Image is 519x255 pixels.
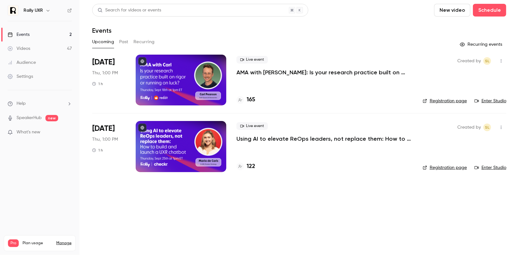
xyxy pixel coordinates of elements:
[92,121,126,172] div: Sep 25 Thu, 1:00 PM (America/Toronto)
[17,129,40,136] span: What's new
[8,5,18,16] img: Rally UXR
[92,57,115,67] span: [DATE]
[8,239,19,247] span: Pro
[92,27,112,34] h1: Events
[247,162,255,171] h4: 122
[45,115,58,121] span: new
[457,57,481,65] span: Created by
[119,37,128,47] button: Past
[247,96,255,104] h4: 165
[483,57,491,65] span: Sydney Lawson
[23,241,52,246] span: Plan usage
[423,98,467,104] a: Registration page
[92,55,126,105] div: Sep 18 Thu, 1:00 PM (America/Toronto)
[92,136,118,143] span: Thu, 1:00 PM
[133,37,155,47] button: Recurring
[485,57,489,65] span: SL
[475,164,506,171] a: Enter Studio
[473,4,506,17] button: Schedule
[56,241,72,246] a: Manage
[485,124,489,131] span: SL
[236,96,255,104] a: 165
[92,70,118,76] span: Thu, 1:00 PM
[236,162,255,171] a: 122
[236,69,413,76] a: AMA with [PERSON_NAME]: Is your research practice built on rigor or running on luck?
[8,100,72,107] li: help-dropdown-opener
[92,37,114,47] button: Upcoming
[236,135,413,143] a: Using AI to elevate ReOps leaders, not replace them: How to build and launch a UXR chatbot
[434,4,470,17] button: New video
[92,81,103,86] div: 1 h
[64,130,72,135] iframe: Noticeable Trigger
[457,39,506,50] button: Recurring events
[17,115,42,121] a: SpeakerHub
[92,124,115,134] span: [DATE]
[17,100,26,107] span: Help
[475,98,506,104] a: Enter Studio
[457,124,481,131] span: Created by
[24,7,43,14] h6: Rally UXR
[483,124,491,131] span: Sydney Lawson
[236,56,268,64] span: Live event
[8,45,30,52] div: Videos
[8,73,33,80] div: Settings
[98,7,161,14] div: Search for videos or events
[236,122,268,130] span: Live event
[92,148,103,153] div: 1 h
[8,59,36,66] div: Audience
[8,31,30,38] div: Events
[423,164,467,171] a: Registration page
